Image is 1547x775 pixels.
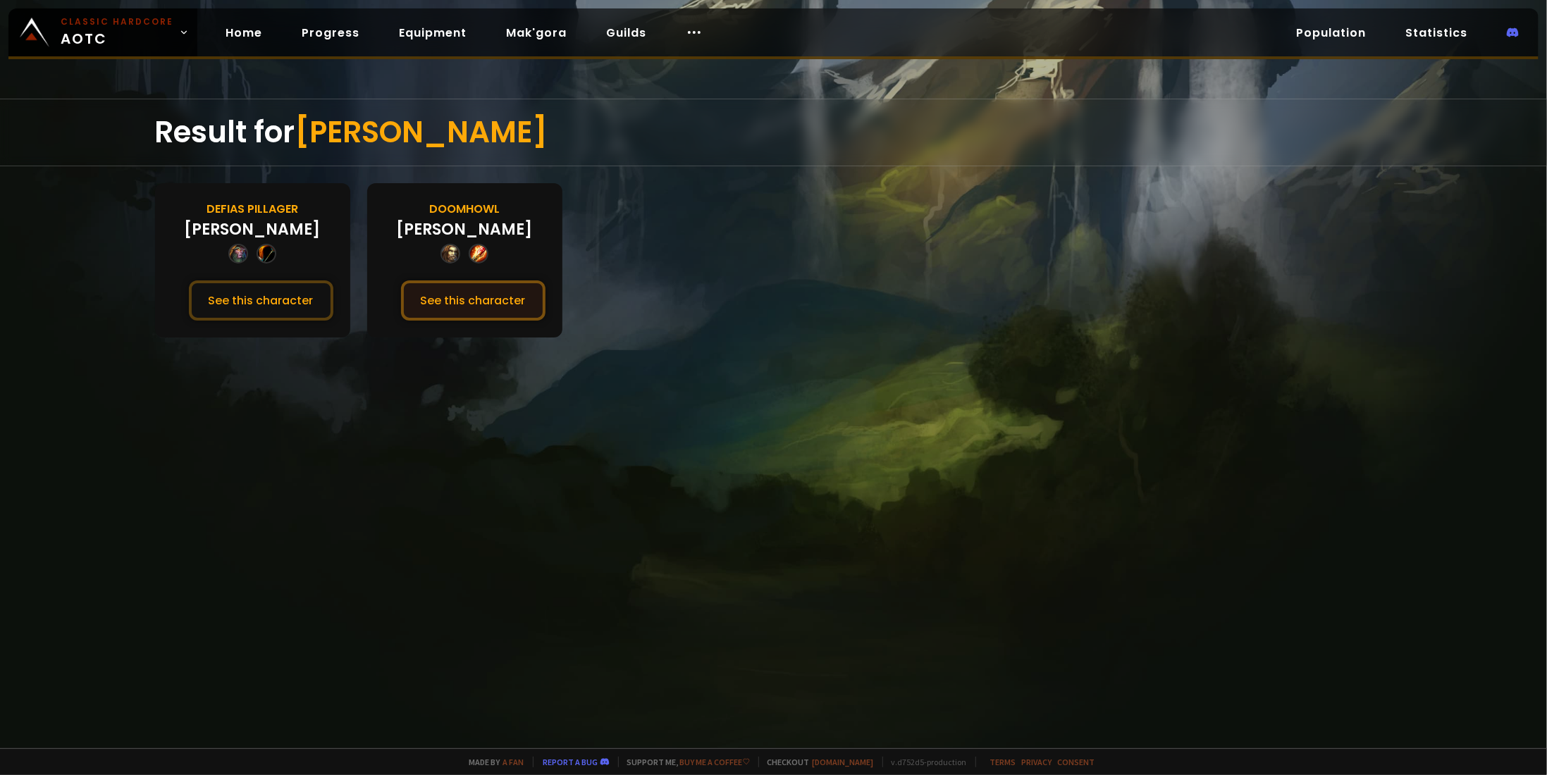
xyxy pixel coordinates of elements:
a: Consent [1058,757,1095,767]
a: Report a bug [543,757,598,767]
small: Classic Hardcore [61,15,173,28]
div: Doomhowl [429,200,500,218]
a: Terms [990,757,1016,767]
a: Equipment [388,18,478,47]
span: AOTC [61,15,173,49]
a: Progress [290,18,371,47]
span: [PERSON_NAME] [295,111,548,153]
div: Result for [155,99,1393,166]
a: Classic HardcoreAOTC [8,8,197,56]
a: Privacy [1022,757,1052,767]
a: a fan [503,757,524,767]
div: [PERSON_NAME] [397,218,533,241]
a: Home [214,18,273,47]
a: Mak'gora [495,18,578,47]
div: [PERSON_NAME] [185,218,321,241]
a: Statistics [1394,18,1479,47]
a: Buy me a coffee [680,757,750,767]
button: See this character [401,280,546,321]
span: v. d752d5 - production [882,757,967,767]
a: [DOMAIN_NAME] [813,757,874,767]
span: Made by [461,757,524,767]
a: Guilds [595,18,658,47]
a: Population [1285,18,1377,47]
div: Defias Pillager [207,200,298,218]
span: Support me, [618,757,750,767]
button: See this character [189,280,333,321]
span: Checkout [758,757,874,767]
